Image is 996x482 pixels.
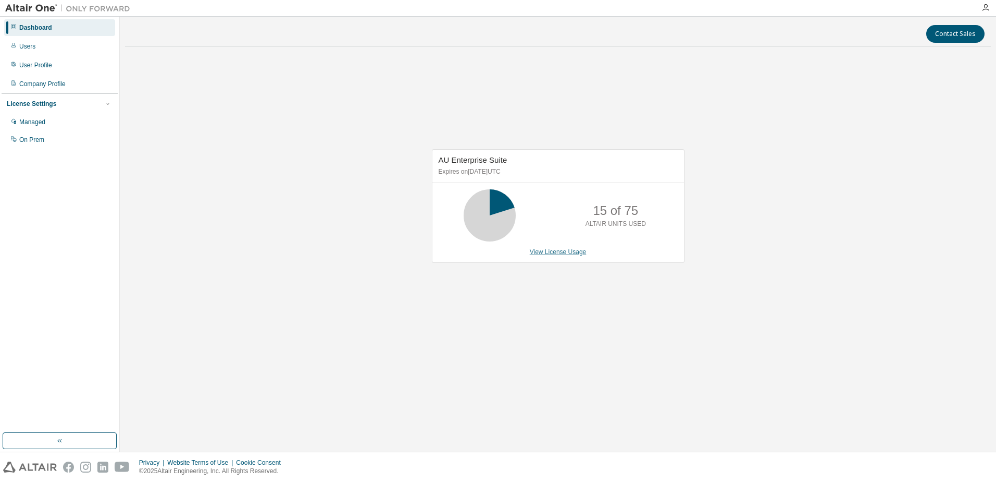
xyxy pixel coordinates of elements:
div: Users [19,42,35,51]
img: youtube.svg [115,462,130,473]
div: Dashboard [19,23,52,32]
a: View License Usage [530,248,587,256]
img: Altair One [5,3,135,14]
div: Managed [19,118,45,126]
img: linkedin.svg [97,462,108,473]
span: AU Enterprise Suite [439,155,507,164]
img: altair_logo.svg [3,462,57,473]
div: Cookie Consent [236,459,287,467]
p: © 2025 Altair Engineering, Inc. All Rights Reserved. [139,467,287,476]
div: User Profile [19,61,52,69]
div: Website Terms of Use [167,459,236,467]
div: On Prem [19,136,44,144]
p: ALTAIR UNITS USED [586,220,646,228]
img: facebook.svg [63,462,74,473]
div: Company Profile [19,80,66,88]
img: instagram.svg [80,462,91,473]
div: License Settings [7,100,56,108]
div: Privacy [139,459,167,467]
p: 15 of 75 [593,202,638,220]
p: Expires on [DATE] UTC [439,167,675,176]
button: Contact Sales [926,25,985,43]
